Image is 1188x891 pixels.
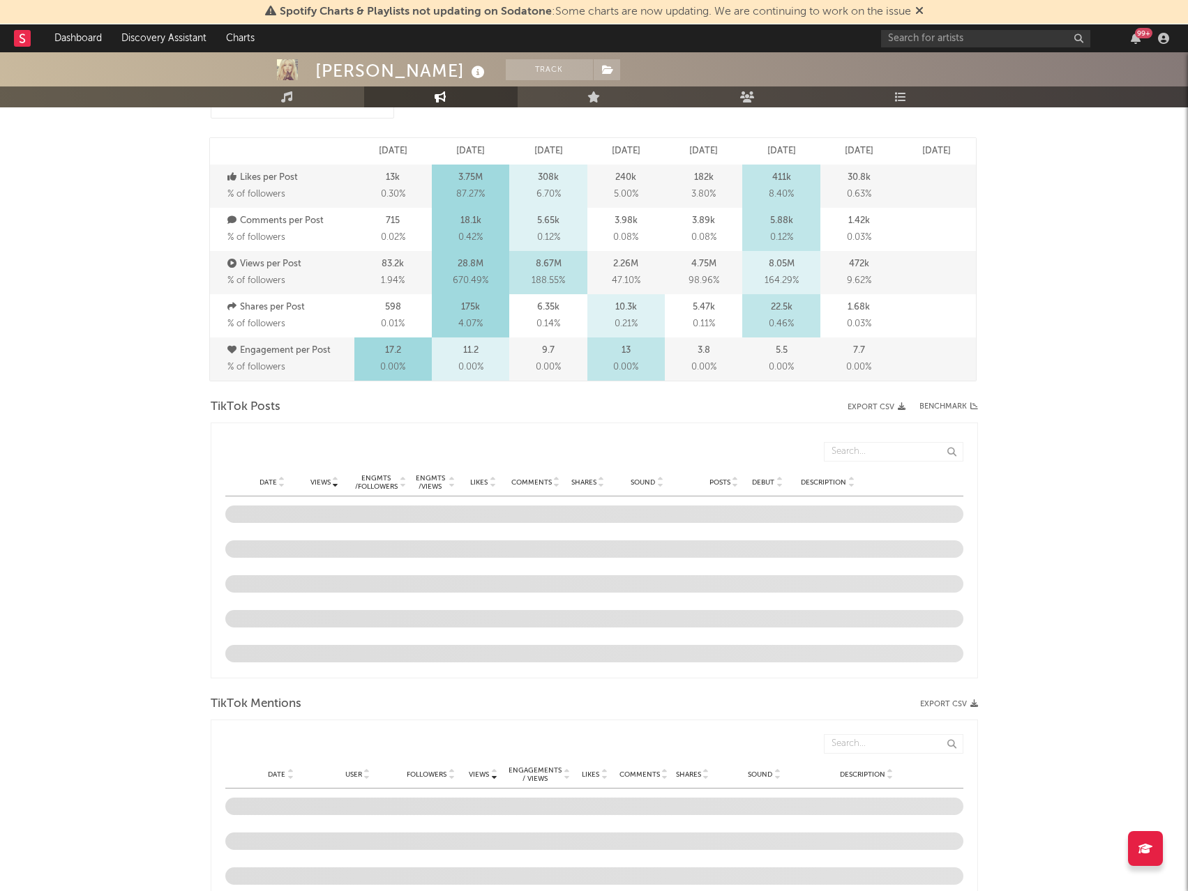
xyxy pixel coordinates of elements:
[536,359,561,376] span: 0.00 %
[537,213,559,229] p: 5.65k
[463,342,479,359] p: 11.2
[848,403,905,411] button: Export CSV
[847,186,871,203] span: 0.63 %
[846,359,871,376] span: 0.00 %
[920,700,978,708] button: Export CSV
[506,59,593,80] button: Track
[537,299,559,316] p: 6.35k
[692,213,715,229] p: 3.89k
[769,256,795,273] p: 8.05M
[542,342,555,359] p: 9.7
[458,169,483,186] p: 3.75M
[536,256,562,273] p: 8.67M
[752,478,774,487] span: Debut
[511,478,552,487] span: Comments
[414,474,447,491] div: Engmts / Views
[227,319,285,328] span: % of followers
[227,256,351,273] p: Views per Post
[614,186,638,203] span: 5.00 %
[386,169,400,186] p: 13k
[227,169,351,186] p: Likes per Post
[227,233,285,242] span: % of followers
[801,478,846,487] span: Description
[227,299,351,316] p: Shares per Post
[216,24,264,52] a: Charts
[693,316,715,333] span: 0.11 %
[280,6,552,17] span: Spotify Charts & Playlists not updating on Sodatone
[613,359,638,376] span: 0.00 %
[310,478,331,487] span: Views
[469,770,489,779] span: Views
[853,342,865,359] p: 7.7
[776,342,788,359] p: 5.5
[612,273,640,289] span: 47.10 %
[848,299,870,316] p: 1.68k
[458,256,483,273] p: 28.8M
[915,6,924,17] span: Dismiss
[1135,28,1152,38] div: 99 +
[537,229,560,246] span: 0.12 %
[280,6,911,17] span: : Some charts are now updating. We are continuing to work on the issue
[211,696,301,713] span: TikTok Mentions
[631,478,655,487] span: Sound
[453,273,488,289] span: 670.49 %
[536,186,561,203] span: 6.70 %
[381,229,405,246] span: 0.02 %
[676,770,701,779] span: Shares
[615,213,638,229] p: 3.98k
[849,256,869,273] p: 472k
[461,299,480,316] p: 175k
[845,143,873,160] p: [DATE]
[407,770,446,779] span: Followers
[508,766,562,783] span: Engagements / Views
[571,478,596,487] span: Shares
[227,276,285,285] span: % of followers
[769,359,794,376] span: 0.00 %
[691,186,716,203] span: 3.80 %
[689,273,719,289] span: 98.96 %
[381,186,405,203] span: 0.30 %
[582,770,599,779] span: Likes
[534,143,563,160] p: [DATE]
[112,24,216,52] a: Discovery Assistant
[772,169,791,186] p: 411k
[691,359,716,376] span: 0.00 %
[211,399,280,416] span: TikTok Posts
[694,169,714,186] p: 182k
[919,399,978,416] a: Benchmark
[381,316,405,333] span: 0.01 %
[619,770,660,779] span: Comments
[458,359,483,376] span: 0.00 %
[881,30,1090,47] input: Search for artists
[380,359,405,376] span: 0.00 %
[824,734,963,754] input: Search...
[612,143,640,160] p: [DATE]
[824,442,963,462] input: Search...
[227,342,351,359] p: Engagement per Post
[1131,33,1141,44] button: 99+
[691,229,716,246] span: 0.08 %
[848,169,871,186] p: 30.8k
[770,229,793,246] span: 0.12 %
[381,273,405,289] span: 1.94 %
[345,770,362,779] span: User
[385,342,401,359] p: 17.2
[840,770,885,779] span: Description
[45,24,112,52] a: Dashboard
[613,229,638,246] span: 0.08 %
[227,190,285,199] span: % of followers
[227,213,351,229] p: Comments per Post
[748,770,772,779] span: Sound
[536,316,560,333] span: 0.14 %
[456,186,485,203] span: 87.27 %
[709,478,730,487] span: Posts
[622,342,631,359] p: 13
[847,229,871,246] span: 0.03 %
[765,273,799,289] span: 164.29 %
[847,273,871,289] span: 9.62 %
[769,186,794,203] span: 8.40 %
[385,299,401,316] p: 598
[458,316,483,333] span: 4.07 %
[460,213,481,229] p: 18.1k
